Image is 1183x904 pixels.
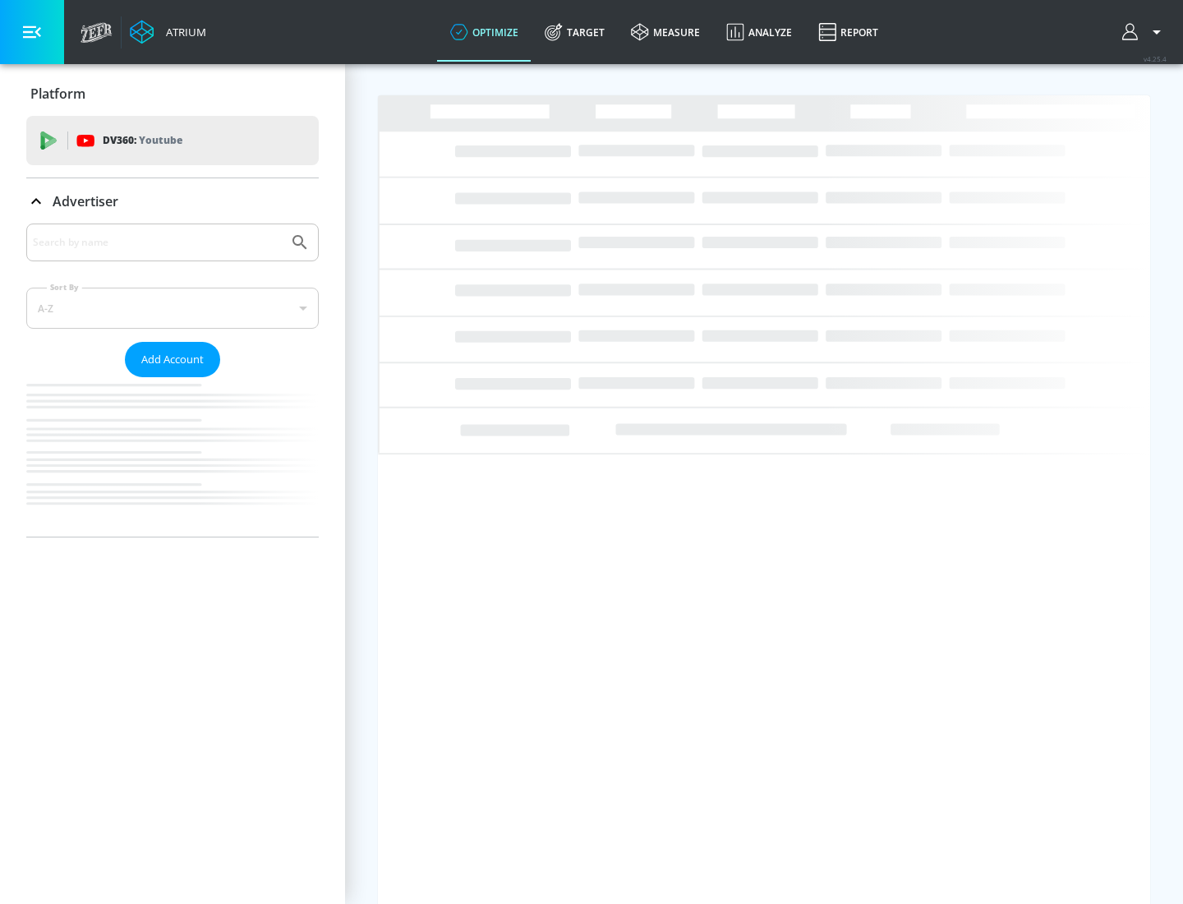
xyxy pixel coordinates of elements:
[437,2,532,62] a: optimize
[47,282,82,293] label: Sort By
[26,178,319,224] div: Advertiser
[26,224,319,537] div: Advertiser
[139,131,182,149] p: Youtube
[141,350,204,369] span: Add Account
[130,20,206,44] a: Atrium
[26,377,319,537] nav: list of Advertiser
[26,71,319,117] div: Platform
[713,2,805,62] a: Analyze
[618,2,713,62] a: measure
[33,232,282,253] input: Search by name
[159,25,206,39] div: Atrium
[30,85,85,103] p: Platform
[26,116,319,165] div: DV360: Youtube
[53,192,118,210] p: Advertiser
[1144,54,1167,63] span: v 4.25.4
[805,2,891,62] a: Report
[125,342,220,377] button: Add Account
[103,131,182,150] p: DV360:
[26,288,319,329] div: A-Z
[532,2,618,62] a: Target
